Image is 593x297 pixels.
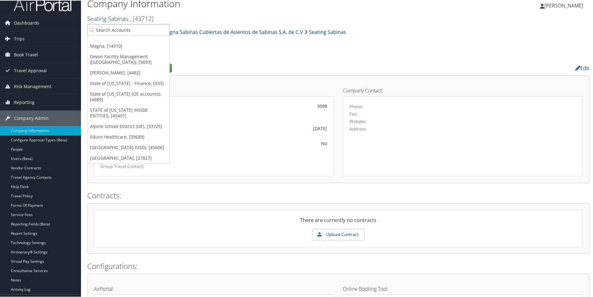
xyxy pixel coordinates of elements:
a: [GEOGRAPHIC_DATA], [27827] [88,152,169,163]
div: [DATE] [179,125,327,131]
label: Group Travel Contact: [100,163,170,169]
input: Search Accounts [88,24,169,35]
a: Seating Sabinas [87,14,154,22]
a: [GEOGRAPHIC_DATA] (USD), [45606] [88,142,169,152]
label: Address: [349,125,367,131]
div: 3098 [179,102,327,109]
label: Website: [349,118,367,124]
a: STATE of [US_STATE] INSIDE ENTITIES, [45401] [88,104,169,120]
h2: Configurations: [87,260,589,271]
h2: Contracts: [87,190,589,200]
span: Book Travel [14,46,38,62]
label: Fax: [349,110,358,116]
label: Upload Contract [313,229,364,239]
h4: Company Contact: [343,87,583,92]
h4: Account Details: [94,87,334,92]
a: Devon Facility Management ([GEOGRAPHIC_DATA]), [9693] [88,51,169,67]
span: [PERSON_NAME] [544,2,583,8]
a: Alpine School District (OE), [33725] [88,120,169,131]
a: Magna Sabinas Cubiertas de Asientos de Sabinas S.A. de C.V [158,25,303,38]
span: Dashboards [14,15,39,30]
span: Reporting [14,94,35,110]
a: State of [US_STATE] (OE accounts), [4689] [88,88,169,104]
h4: Online Booking Tool: [343,286,583,291]
span: , [ 43712 ] [130,14,154,22]
label: Phone: [349,103,363,109]
a: Magna, [14310] [88,40,169,51]
a: State of [US_STATE] - Finance, [933] [88,78,169,88]
span: Risk Management [14,78,51,94]
div: No [179,139,327,146]
div: There are currently no contracts [94,216,582,228]
span: Company Admin [14,110,49,125]
a: Eduro Healthcare, [39689] [88,131,169,142]
h4: AirPortal: [94,286,334,291]
a: Seating Sabinas [305,25,346,38]
h2: Company Profile: [87,62,419,73]
a: Edit [575,64,589,71]
a: [PERSON_NAME], [4482] [88,67,169,78]
span: Trips [14,31,25,46]
span: Travel Approval [14,62,47,78]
